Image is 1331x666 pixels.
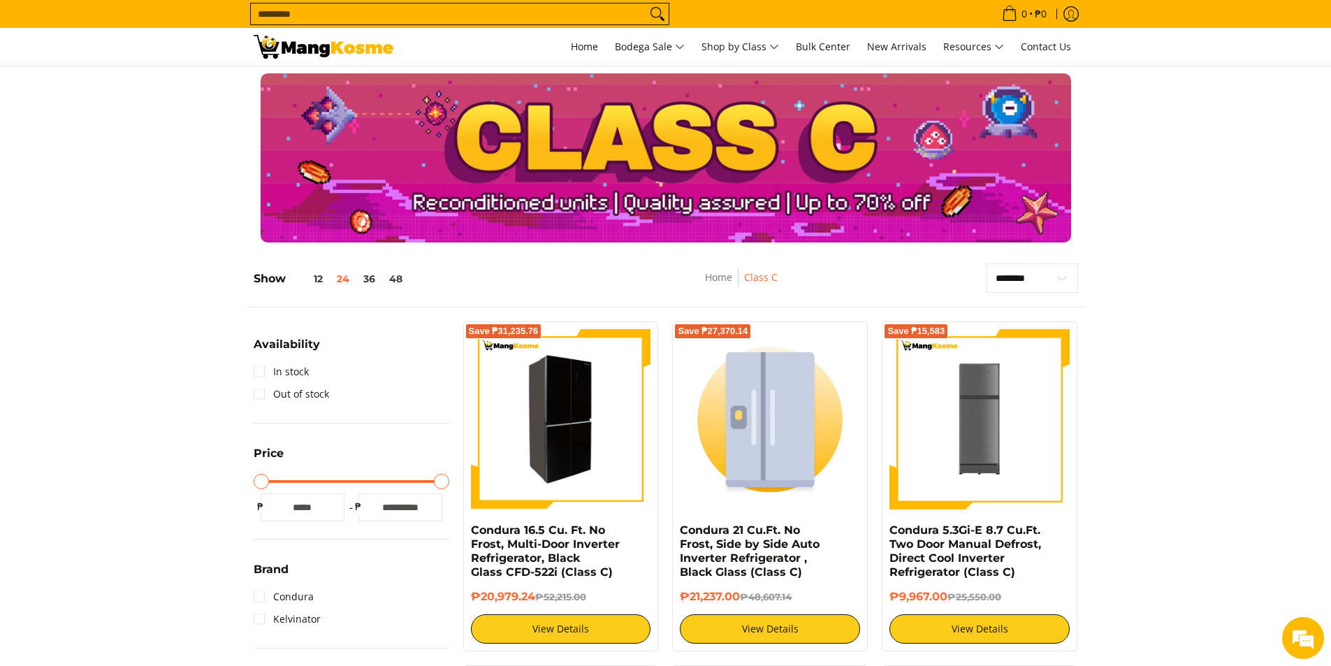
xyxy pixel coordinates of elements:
[254,361,309,383] a: In stock
[936,28,1011,66] a: Resources
[254,448,284,470] summary: Open
[330,273,356,284] button: 24
[678,327,748,335] span: Save ₱27,370.14
[254,383,329,405] a: Out of stock
[469,327,539,335] span: Save ₱31,235.76
[744,270,778,284] a: Class C
[889,523,1041,579] a: Condura 5.3Gi-E 8.7 Cu.Ft. Two Door Manual Defrost, Direct Cool Inverter Refrigerator (Class C)
[646,3,669,24] button: Search
[571,40,598,53] span: Home
[351,500,365,514] span: ₱
[356,273,382,284] button: 36
[889,329,1070,508] img: Condura 5.3Gi-E 8.7 Cu.Ft. Two Door Manual Defrost, Direct Cool Inverter Refrigerator (Class C)
[254,448,284,459] span: Price
[254,608,321,630] a: Kelvinator
[680,329,860,509] img: Condura 21 Cu.Ft. No Frost, Side by Side Auto Inverter Refrigerator , Black Glass (Class C)
[407,28,1078,66] nav: Main Menu
[535,591,586,602] del: ₱52,215.00
[471,614,651,644] a: View Details
[796,40,850,53] span: Bulk Center
[471,523,620,579] a: Condura 16.5 Cu. Ft. No Frost, Multi-Door Inverter Refrigerator, Black Glass CFD-522i (Class C)
[680,614,860,644] a: View Details
[254,339,320,361] summary: Open
[1019,9,1029,19] span: 0
[254,500,268,514] span: ₱
[680,523,820,579] a: Condura 21 Cu.Ft. No Frost, Side by Side Auto Inverter Refrigerator , Black Glass (Class C)
[608,28,692,66] a: Bodega Sale
[254,339,320,350] span: Availability
[254,272,409,286] h5: Show
[867,40,926,53] span: New Arrivals
[471,590,651,604] h6: ₱20,979.24
[254,35,393,59] img: Class C Home &amp; Business Appliances: Up to 70% Off l Mang Kosme
[860,28,933,66] a: New Arrivals
[286,273,330,284] button: 12
[889,590,1070,604] h6: ₱9,967.00
[615,38,685,56] span: Bodega Sale
[789,28,857,66] a: Bulk Center
[254,586,314,608] a: Condura
[1014,28,1078,66] a: Contact Us
[701,38,779,56] span: Shop by Class
[943,38,1004,56] span: Resources
[740,591,792,602] del: ₱48,607.14
[705,270,732,284] a: Home
[1033,9,1049,19] span: ₱0
[1021,40,1071,53] span: Contact Us
[623,269,861,301] nav: Breadcrumbs
[998,6,1051,22] span: •
[694,28,786,66] a: Shop by Class
[254,564,289,586] summary: Open
[680,590,860,604] h6: ₱21,237.00
[471,331,651,507] img: Condura 16.5 Cu. Ft. No Frost, Multi-Door Inverter Refrigerator, Black Glass CFD-522i (Class C) - 0
[382,273,409,284] button: 48
[254,564,289,575] span: Brand
[889,614,1070,644] a: View Details
[887,327,945,335] span: Save ₱15,583
[564,28,605,66] a: Home
[947,591,1001,602] del: ₱25,550.00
